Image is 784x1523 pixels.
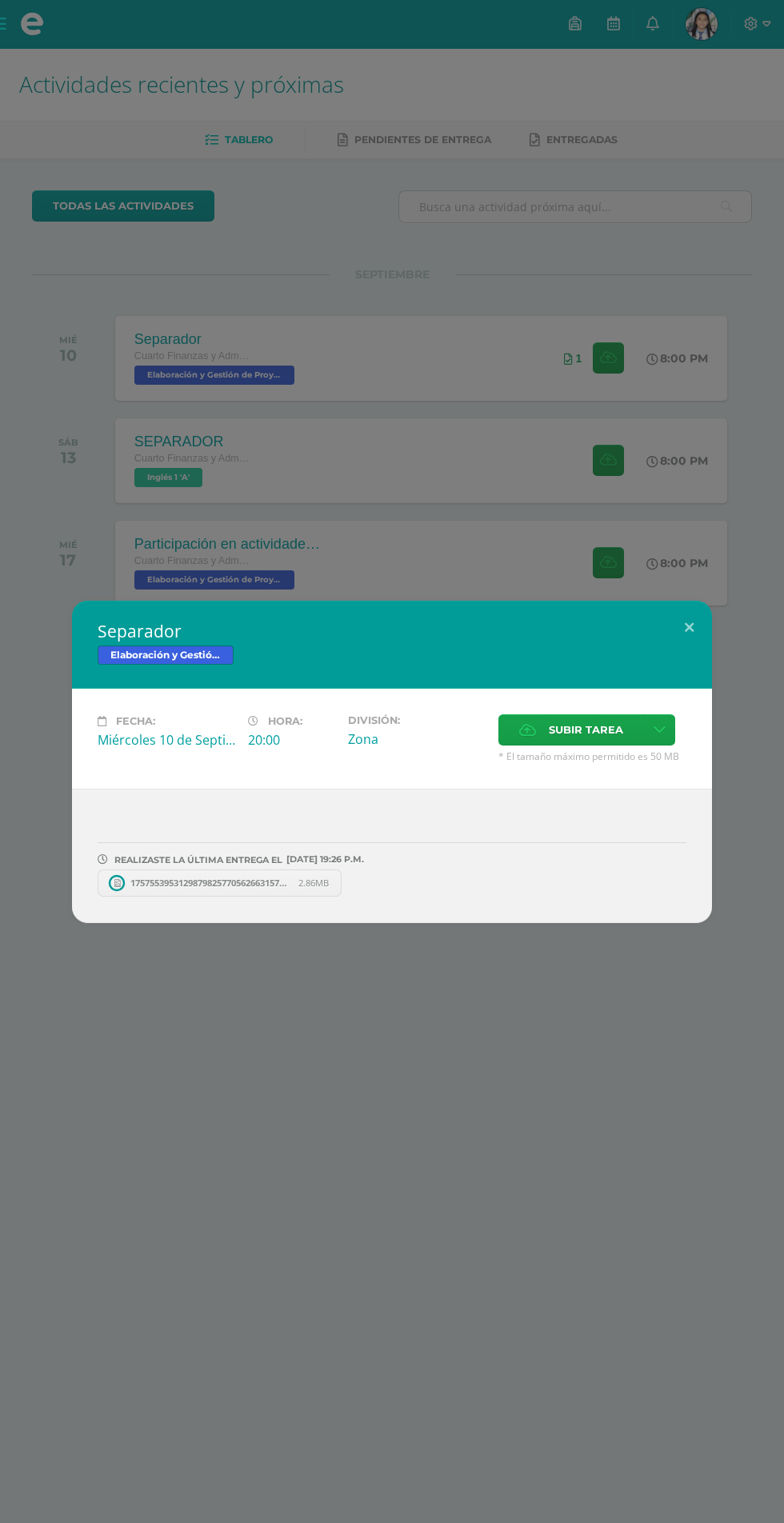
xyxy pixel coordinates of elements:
h2: Separador [98,620,686,642]
span: 2.86MB [298,877,329,889]
span: Fecha: [116,715,155,727]
span: Subir tarea [549,715,623,745]
div: 20:00 [248,731,335,749]
label: División: [348,714,486,726]
span: Hora: [268,715,302,727]
a: 17575539531298798257705626631571.jpg 2.86MB [98,869,342,897]
div: Zona [348,730,486,748]
div: Miércoles 10 de Septiembre [98,731,235,749]
span: 17575539531298798257705626631571.jpg [122,877,298,889]
span: * El tamaño máximo permitido es 50 MB [498,750,686,763]
span: Elaboración y Gestión de Proyectos [98,646,234,665]
span: REALIZASTE LA ÚLTIMA ENTREGA EL [114,854,282,865]
button: Close (Esc) [666,601,712,655]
